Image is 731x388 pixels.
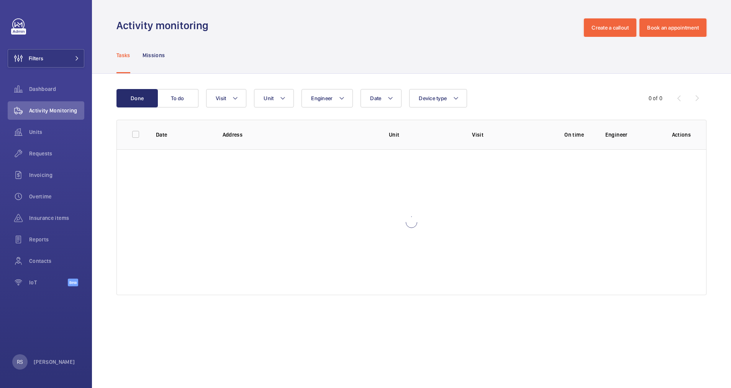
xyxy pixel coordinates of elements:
button: Visit [206,89,246,107]
button: Done [116,89,158,107]
span: Contacts [29,257,84,265]
span: Filters [29,54,43,62]
span: Activity Monitoring [29,107,84,114]
button: Book an appointment [639,18,706,37]
span: Unit [264,95,274,101]
button: Filters [8,49,84,68]
p: Tasks [116,51,130,59]
button: To do [157,89,198,107]
p: Address [223,131,377,139]
span: Beta [68,279,78,286]
p: Unit [389,131,460,139]
span: Units [29,128,84,136]
p: [PERSON_NAME] [34,358,75,366]
button: Engineer [302,89,353,107]
p: Engineer [605,131,660,139]
span: Dashboard [29,85,84,93]
span: Visit [216,95,226,101]
button: Create a callout [584,18,636,37]
p: On time [555,131,593,139]
span: Date [370,95,381,101]
button: Unit [254,89,294,107]
span: Insurance items [29,214,84,222]
h1: Activity monitoring [116,18,213,33]
span: Overtime [29,193,84,200]
span: Invoicing [29,171,84,179]
p: Missions [143,51,165,59]
span: Device type [419,95,447,101]
span: Requests [29,150,84,157]
p: RS [17,358,23,366]
p: Visit [472,131,543,139]
span: Reports [29,236,84,243]
button: Date [361,89,402,107]
p: Actions [672,131,691,139]
div: 0 of 0 [649,94,662,102]
span: IoT [29,279,68,286]
span: Engineer [311,95,333,101]
p: Date [156,131,210,139]
button: Device type [409,89,467,107]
